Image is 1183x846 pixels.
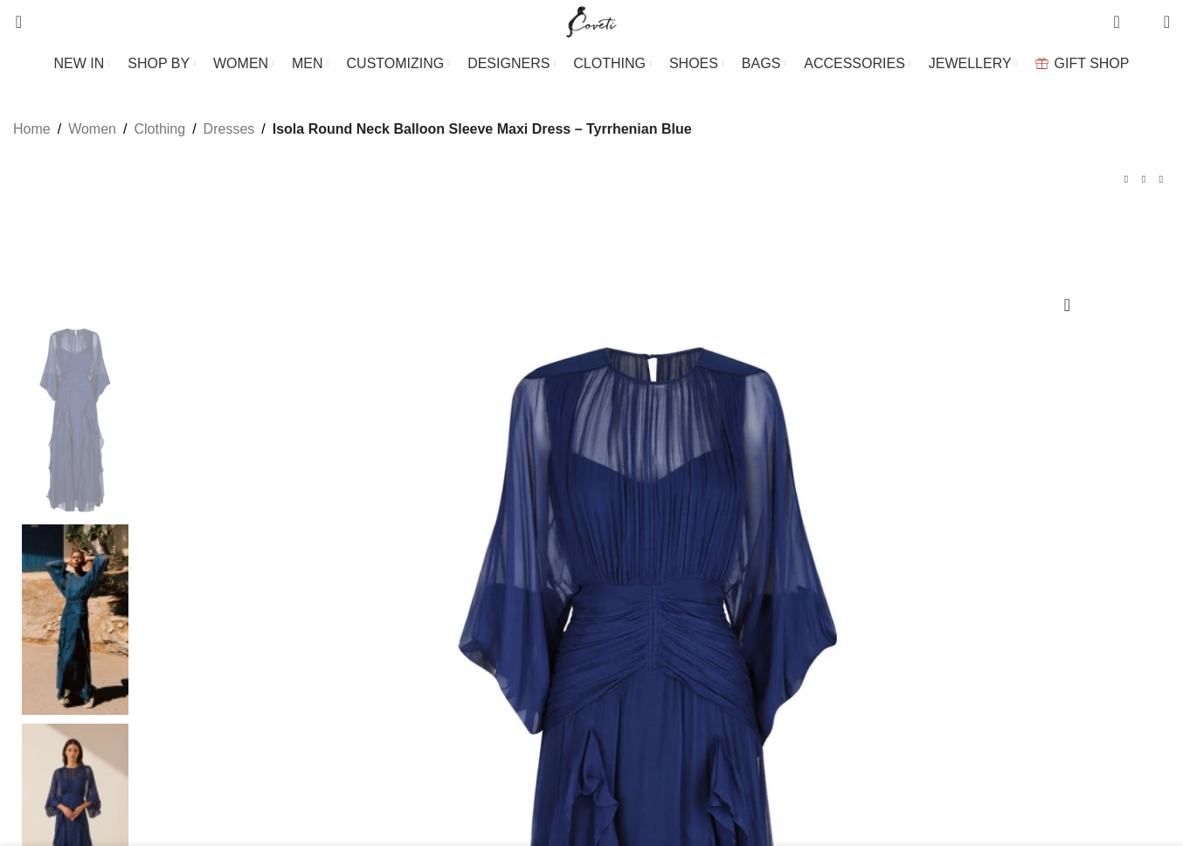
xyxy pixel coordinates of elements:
[929,55,1012,72] span: JEWELLERY
[1152,170,1170,188] a: Next product
[204,118,255,141] a: Dresses
[1117,170,1135,188] a: Previous product
[573,46,652,81] a: CLOTHING
[563,13,621,28] a: Site logo
[134,118,185,141] a: Clothing
[742,55,780,72] span: BAGS
[669,46,724,81] a: SHOES
[128,46,196,81] a: SHOP BY
[467,46,556,81] a: DESIGNERS
[1055,55,1130,72] span: GIFT SHOP
[929,46,1018,81] a: JEWELLERY
[22,524,128,715] img: Shona Joy dress
[804,55,905,72] span: ACCESSORIES
[213,55,268,72] span: WOMEN
[804,46,911,81] a: ACCESSORIES
[347,46,451,81] a: CUSTOMIZING
[13,118,692,141] nav: Breadcrumb
[467,55,550,72] span: DESIGNERS
[1133,4,1151,39] div: My Wishlist
[292,46,329,81] a: MEN
[1035,46,1130,81] a: GIFT SHOP
[292,55,323,72] span: MEN
[742,46,786,81] a: BAGS
[128,55,190,72] span: SHOP BY
[347,55,445,72] span: CUSTOMIZING
[4,46,1179,81] div: Main navigation
[13,118,51,141] a: Home
[273,118,692,141] span: Isola Round Neck Balloon Sleeve Maxi Dress – Tyrrhenian Blue
[573,55,646,72] span: CLOTHING
[22,324,128,515] img: Shona Joy dress
[68,118,116,141] a: Women
[4,4,22,39] a: Search
[54,55,105,72] span: NEW IN
[213,46,274,81] a: WOMEN
[54,46,111,81] a: NEW IN
[1115,9,1128,22] span: 0
[1137,17,1150,31] span: 0
[669,55,718,72] span: SHOES
[1104,4,1128,39] a: 0
[1035,58,1048,69] img: GiftBag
